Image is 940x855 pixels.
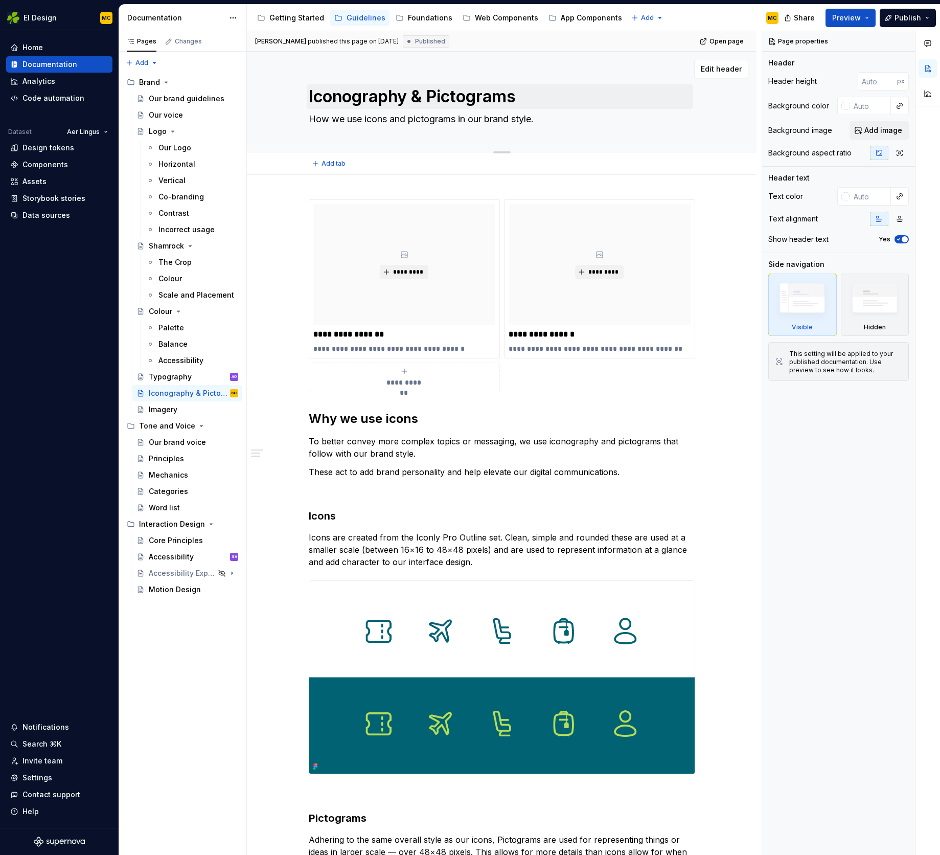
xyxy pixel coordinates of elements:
[768,173,810,183] div: Header text
[768,259,824,269] div: Side navigation
[149,110,183,120] div: Our voice
[22,739,61,749] div: Search ⌘K
[123,74,242,598] div: Page tree
[132,91,242,107] a: Our brand guidelines
[142,189,242,205] a: Co-branding
[67,128,100,136] span: Aer Lingus
[694,60,748,78] button: Edit header
[768,214,818,224] div: Text alignment
[132,581,242,598] a: Motion Design
[6,140,112,156] a: Design tokens
[850,97,891,115] input: Auto
[850,187,891,206] input: Auto
[149,503,180,513] div: Word list
[22,193,85,204] div: Storybook stories
[392,10,456,26] a: Foundations
[34,837,85,847] svg: Supernova Logo
[307,84,693,109] textarea: Iconography & Pictograms
[641,14,654,22] span: Add
[895,13,921,23] span: Publish
[175,37,202,46] div: Changes
[132,401,242,418] a: Imagery
[253,10,328,26] a: Getting Started
[330,10,389,26] a: Guidelines
[158,159,195,169] div: Horizontal
[458,10,542,26] a: Web Components
[6,736,112,752] button: Search ⌘K
[309,581,695,774] img: c4a54971-25c2-4903-93f2-e760958a6e23.png
[123,418,242,434] div: Tone and Voice
[269,13,324,23] div: Getting Started
[132,385,242,401] a: Iconography & PictogramsMC
[232,388,237,398] div: MC
[832,13,861,23] span: Preview
[232,372,237,382] div: AO
[701,64,742,74] span: Edit header
[309,811,695,825] h3: Pictograms
[8,128,32,136] div: Dataset
[794,13,815,23] span: Share
[232,552,237,562] div: SA
[347,13,385,23] div: Guidelines
[132,303,242,320] a: Colour
[768,274,837,336] div: Visible
[309,466,695,478] p: These act to add brand personality and help elevate our digital communications.
[158,323,184,333] div: Palette
[142,221,242,238] a: Incorrect usage
[768,125,832,136] div: Background image
[307,111,693,127] textarea: How we use icons and pictograms in our brand style.
[149,552,194,562] div: Accessibility
[158,257,192,267] div: The Crop
[132,369,242,385] a: TypographyAO
[768,14,777,22] div: MC
[22,143,74,153] div: Design tokens
[880,9,936,27] button: Publish
[22,773,52,783] div: Settings
[132,238,242,254] a: Shamrock
[132,549,242,565] a: AccessibilitySA
[132,565,242,581] a: Accessibility Explained
[6,803,112,820] button: Help
[768,58,794,68] div: Header
[6,73,112,89] a: Analytics
[132,500,242,516] a: Word list
[792,323,813,331] div: Visible
[309,531,695,568] p: Icons are created from the Iconly Pro Outline set. Clean, simple and rounded these are used at a ...
[841,274,909,336] div: Hidden
[6,190,112,207] a: Storybook stories
[158,192,204,202] div: Co-branding
[2,7,117,29] button: EI DesignMC
[6,173,112,190] a: Assets
[22,76,55,86] div: Analytics
[768,191,803,201] div: Text color
[897,77,905,85] p: px
[22,176,47,187] div: Assets
[415,37,445,46] span: Published
[22,160,68,170] div: Components
[879,235,890,243] label: Yes
[127,37,156,46] div: Pages
[6,719,112,735] button: Notifications
[253,8,626,28] div: Page tree
[6,39,112,56] a: Home
[139,421,195,431] div: Tone and Voice
[768,101,829,111] div: Background color
[149,126,167,137] div: Logo
[322,160,346,168] span: Add tab
[132,467,242,483] a: Mechanics
[768,234,829,244] div: Show header text
[22,806,39,817] div: Help
[149,306,172,317] div: Colour
[22,210,70,220] div: Data sources
[149,568,215,578] div: Accessibility Explained
[158,208,189,218] div: Contrast
[22,756,62,766] div: Invite team
[158,143,191,153] div: Our Logo
[149,94,224,104] div: Our brand guidelines
[158,355,203,366] div: Accessibility
[6,90,112,106] a: Code automation
[864,323,886,331] div: Hidden
[22,722,69,732] div: Notifications
[149,241,184,251] div: Shamrock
